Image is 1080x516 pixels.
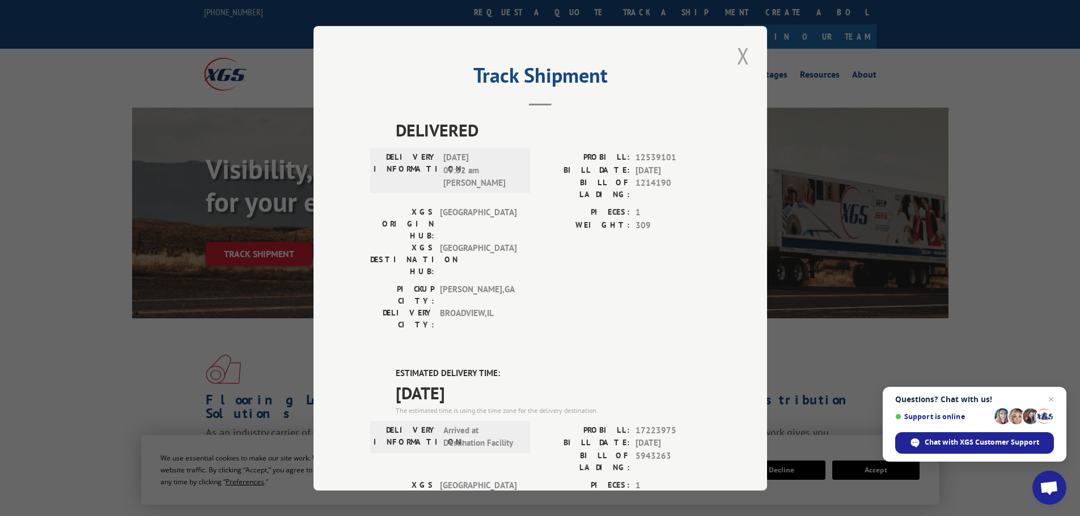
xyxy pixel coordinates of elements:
span: [PERSON_NAME] , GA [440,283,516,307]
label: PICKUP CITY: [370,283,434,307]
button: Close modal [734,40,753,71]
span: BROADVIEW , IL [440,307,516,331]
label: BILL OF LADING: [540,177,630,201]
span: [DATE] [636,437,710,450]
label: BILL DATE: [540,437,630,450]
span: [GEOGRAPHIC_DATA] [440,479,516,514]
label: BILL DATE: [540,164,630,177]
label: XGS ORIGIN HUB: [370,479,434,514]
label: PROBILL: [540,151,630,164]
span: [DATE] 09:52 am [PERSON_NAME] [443,151,520,190]
label: ESTIMATED DELIVERY TIME: [396,367,710,380]
label: DELIVERY INFORMATION: [374,424,438,449]
label: DELIVERY CITY: [370,307,434,331]
span: 1214190 [636,177,710,201]
a: Open chat [1032,471,1066,505]
label: PIECES: [540,206,630,219]
label: PIECES: [540,479,630,492]
span: [DATE] [636,164,710,177]
span: 1 [636,206,710,219]
span: [GEOGRAPHIC_DATA] [440,242,516,278]
label: PROBILL: [540,424,630,437]
label: BILL OF LADING: [540,449,630,473]
span: 309 [636,219,710,232]
span: 5943263 [636,449,710,473]
span: 1 [636,479,710,492]
span: Support is online [895,412,990,421]
span: Questions? Chat with us! [895,395,1054,404]
label: DELIVERY INFORMATION: [374,151,438,190]
label: XGS DESTINATION HUB: [370,242,434,278]
label: WEIGHT: [540,219,630,232]
span: Chat with XGS Customer Support [925,437,1039,447]
span: [DATE] [396,379,710,405]
h2: Track Shipment [370,67,710,89]
span: Arrived at Destination Facility [443,424,520,449]
span: DELIVERED [396,117,710,143]
label: XGS ORIGIN HUB: [370,206,434,242]
span: 17223975 [636,424,710,437]
div: The estimated time is using the time zone for the delivery destination. [396,405,710,415]
span: 12539101 [636,151,710,164]
span: Chat with XGS Customer Support [895,432,1054,454]
span: [GEOGRAPHIC_DATA] [440,206,516,242]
